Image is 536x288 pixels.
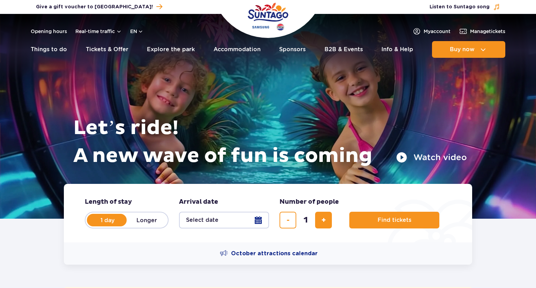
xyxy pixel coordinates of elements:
[31,41,67,58] a: Things to do
[280,212,296,228] button: remove ticket
[179,212,269,228] button: Select date
[147,41,195,58] a: Explore the park
[315,212,332,228] button: add ticket
[381,41,413,58] a: Info & Help
[430,3,490,10] span: Listen to Suntago song
[64,184,472,242] form: Planning your visit to Park of Poland
[73,114,467,170] h1: Let’s ride! A new wave of fun is coming
[325,41,363,58] a: B2B & Events
[280,198,339,206] span: Number of people
[432,41,505,58] button: Buy now
[459,27,505,36] a: Managetickets
[31,28,67,35] a: Opening hours
[86,41,128,58] a: Tickets & Offer
[396,152,467,163] button: Watch video
[450,46,475,53] span: Buy now
[214,41,261,58] a: Accommodation
[231,250,318,257] span: October attractions calendar
[424,28,451,35] span: My account
[378,217,411,223] span: Find tickets
[36,3,153,10] span: Give a gift voucher to [GEOGRAPHIC_DATA]!
[220,249,318,258] a: October attractions calendar
[349,212,439,228] button: Find tickets
[88,213,127,227] label: 1 day
[297,212,314,228] input: number of tickets
[179,198,218,206] span: Arrival date
[470,28,505,35] span: Manage tickets
[85,198,132,206] span: Length of stay
[36,2,162,11] a: Give a gift voucher to [GEOGRAPHIC_DATA]!
[279,41,306,58] a: Sponsors
[430,3,500,10] button: Listen to Suntago song
[127,213,166,227] label: Longer
[75,29,122,34] button: Real-time traffic
[130,28,143,35] button: en
[412,27,451,36] a: Myaccount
